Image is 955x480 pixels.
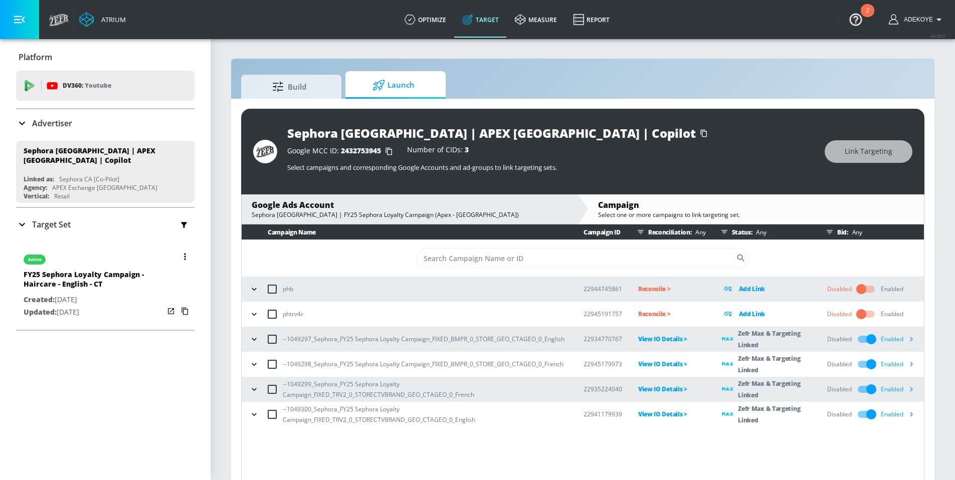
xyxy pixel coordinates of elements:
p: --1049297_Sephora_FY25 Sephora Loyalty Campaign_FIXED_BMPR_0_STORE_GEO_CTAGEO_0_English [283,334,564,344]
div: Target Set [16,208,195,241]
th: Campaign ID [567,224,622,240]
p: phb [283,284,293,294]
div: Sephora [GEOGRAPHIC_DATA] | APEX [GEOGRAPHIC_DATA] | Copilot [24,146,178,165]
div: Enabled [881,285,903,294]
div: Agency: [24,183,47,192]
p: Add Link [739,308,766,320]
div: Add Link [722,308,811,320]
p: [DATE] [24,294,164,306]
div: Disabled [827,360,852,369]
a: measure [507,2,565,38]
p: Platform [19,52,52,63]
p: Advertiser [32,118,72,129]
button: Copy Targeting Set Link [178,304,192,318]
div: FY25 Sephora Loyalty Campaign - Haircare - English - CT [24,270,164,294]
div: Bid: [822,224,919,239]
a: Target [454,2,507,38]
div: Sephora [GEOGRAPHIC_DATA] | APEX [GEOGRAPHIC_DATA] | CopilotLinked as:Sephora CA [Co-Pilot]Agency... [16,141,195,203]
input: Search Campaign Name or ID [416,248,736,268]
span: 2432753945 [341,146,381,155]
p: Select campaigns and corresponding Google Accounts and ad-groups to link targeting sets. [287,163,815,172]
p: 22945179973 [584,359,622,369]
div: Atrium [97,15,126,24]
p: Reconcile > [638,283,706,295]
p: View IO Details > [638,408,706,420]
div: activeFY25 Sephora Loyalty Campaign - Haircare - English - CTCreated:[DATE]Updated:[DATE] [16,245,195,326]
div: Enabled [881,310,903,319]
p: Zefr Max & Targeting Linked [738,353,811,376]
p: DV360: [63,80,111,91]
p: Reconcile > [638,308,706,320]
div: Vertical: [24,192,49,200]
p: Zefr Max & Targeting Linked [738,378,811,401]
div: Disabled [827,385,852,394]
span: 3 [465,145,469,154]
div: Number of CIDs: [407,146,469,156]
div: Status: [717,224,811,239]
div: Platform [16,43,195,71]
p: Add Link [739,283,766,295]
p: View IO Details > [638,333,706,345]
span: v 4.28.0 [931,33,945,39]
a: Report [565,2,618,38]
button: Adekoye [889,14,945,26]
span: login as: adekoye.oladapo@zefr.com [900,16,933,23]
div: active [28,257,42,262]
div: Sephora [GEOGRAPHIC_DATA] | FY25 Sephora Loyalty Campaign (Apex - [GEOGRAPHIC_DATA]) [252,210,567,219]
div: Google MCC ID: [287,146,397,156]
div: Reconciliation: [633,224,706,239]
p: View IO Details > [638,358,706,370]
p: View IO Details > [638,383,706,395]
p: --1049300_Sephora_FY25 Sephora Loyalty Campaign_FIXED_TRV2_0_STORECTVBRAND_GEO_CTAGEO_0_English [283,404,567,425]
p: 22935224040 [584,384,622,394]
button: Open Resource Center, 2 new notifications [842,5,870,33]
div: Enabled [881,357,919,372]
div: Advertiser [16,109,195,137]
p: 22945191757 [584,309,622,319]
div: Select one or more campaigns to link targeting set. [598,210,914,219]
div: 2 [866,11,869,24]
span: Build [251,75,327,99]
div: Google Ads AccountSephora [GEOGRAPHIC_DATA] | FY25 Sephora Loyalty Campaign (Apex - [GEOGRAPHIC_D... [242,194,578,224]
p: 22944745861 [584,284,622,294]
a: optimize [397,2,454,38]
div: Enabled [881,332,919,347]
div: Linked as: [24,175,54,183]
p: Youtube [85,80,111,91]
span: Updated: [24,307,57,317]
p: 22941179939 [584,409,622,419]
p: 22934770767 [584,334,622,344]
div: Search CID Name or Number [416,248,749,268]
div: Campaign [598,199,914,210]
p: --1049299_Sephora_FY25 Sephora Loyalty Campaign_FIXED_TRV2_0_STORECTVBRAND_GEO_CTAGEO_0_French [283,379,567,400]
p: phtrv4r [283,309,303,319]
span: Created: [24,295,55,304]
p: Zefr Max & Targeting Linked [738,403,811,426]
div: APEX Exchange [GEOGRAPHIC_DATA] [52,183,157,192]
div: Enabled [881,382,919,397]
div: Disabled [827,335,852,344]
p: Any [691,227,705,237]
p: --1049298_Sephora_FY25 Sephora Loyalty Campaign_FIXED_BMPR_0_STORE_GEO_CTAGEO_0_French [283,359,563,369]
p: Any [752,227,766,237]
div: Enabled [881,407,919,422]
div: Google Ads Account [252,199,567,210]
p: Zefr Max & Targeting Linked [738,328,811,351]
div: DV360: Youtube [16,71,195,101]
div: Add Link [722,283,811,295]
div: Sephora CA [Co-Pilot] [59,175,119,183]
div: Disabled [827,285,852,294]
span: Launch [355,73,432,97]
div: Sephora [GEOGRAPHIC_DATA] | APEX [GEOGRAPHIC_DATA] | Copilot [287,125,696,141]
a: Atrium [79,12,126,27]
div: Disabled [827,310,852,319]
p: [DATE] [24,306,164,319]
div: Disabled [827,410,852,419]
